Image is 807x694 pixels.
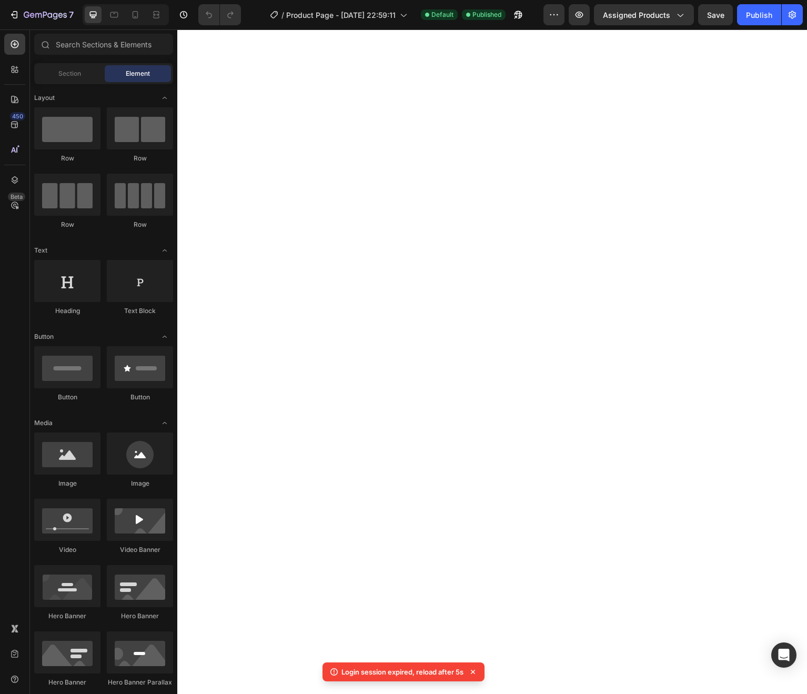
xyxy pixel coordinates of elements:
span: Published [472,10,501,19]
p: 7 [69,8,74,21]
div: Beta [8,193,25,201]
p: Login session expired, reload after 5s [341,667,463,677]
span: Element [126,69,150,78]
div: 450 [10,112,25,120]
span: Toggle open [156,328,173,345]
span: Toggle open [156,89,173,106]
div: Text Block [107,306,173,316]
span: Default [431,10,453,19]
div: Image [107,479,173,488]
div: Row [107,154,173,163]
div: Button [34,393,100,402]
button: Publish [737,4,781,25]
div: Video Banner [107,545,173,555]
div: Hero Banner Parallax [107,678,173,687]
span: Save [707,11,724,19]
div: Row [34,220,100,229]
div: Button [107,393,173,402]
div: Hero Banner [34,611,100,621]
button: Assigned Products [594,4,694,25]
span: / [281,9,284,21]
div: Heading [34,306,100,316]
span: Toggle open [156,242,173,259]
span: Layout [34,93,55,103]
input: Search Sections & Elements [34,34,173,55]
span: Section [58,69,81,78]
span: Product Page - [DATE] 22:59:11 [286,9,396,21]
div: Image [34,479,100,488]
div: Hero Banner [34,678,100,687]
div: Video [34,545,100,555]
span: Media [34,418,53,428]
div: Publish [746,9,772,21]
button: 7 [4,4,78,25]
div: Open Intercom Messenger [771,642,796,668]
span: Assigned Products [603,9,670,21]
span: Button [34,332,54,341]
span: Toggle open [156,415,173,431]
span: Text [34,246,47,255]
button: Save [698,4,733,25]
iframe: Design area [177,29,807,694]
div: Row [107,220,173,229]
div: Undo/Redo [198,4,241,25]
div: Row [34,154,100,163]
div: Hero Banner [107,611,173,621]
